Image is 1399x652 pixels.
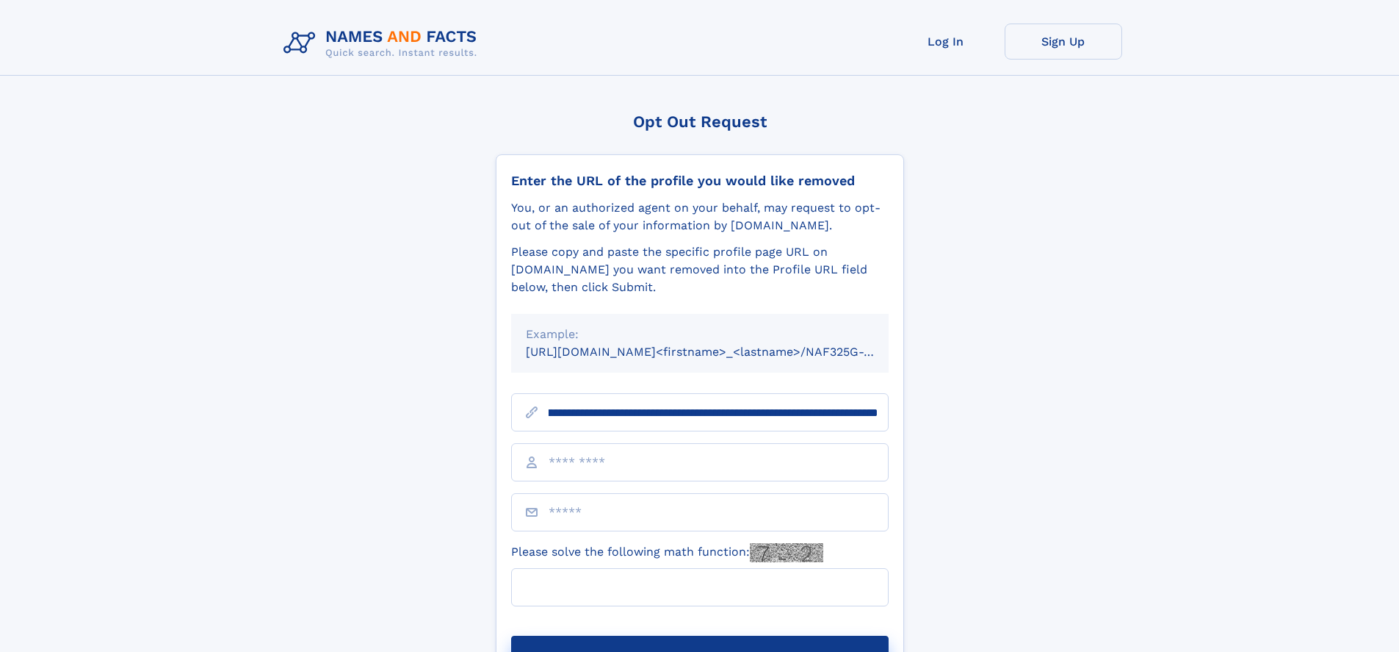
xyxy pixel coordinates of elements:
[511,173,889,189] div: Enter the URL of the profile you would like removed
[511,543,823,562] label: Please solve the following math function:
[1005,24,1122,60] a: Sign Up
[496,112,904,131] div: Opt Out Request
[526,326,874,343] div: Example:
[887,24,1005,60] a: Log In
[526,345,917,359] small: [URL][DOMAIN_NAME]<firstname>_<lastname>/NAF325G-xxxxxxxx
[511,199,889,234] div: You, or an authorized agent on your behalf, may request to opt-out of the sale of your informatio...
[278,24,489,63] img: Logo Names and Facts
[511,243,889,296] div: Please copy and paste the specific profile page URL on [DOMAIN_NAME] you want removed into the Pr...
